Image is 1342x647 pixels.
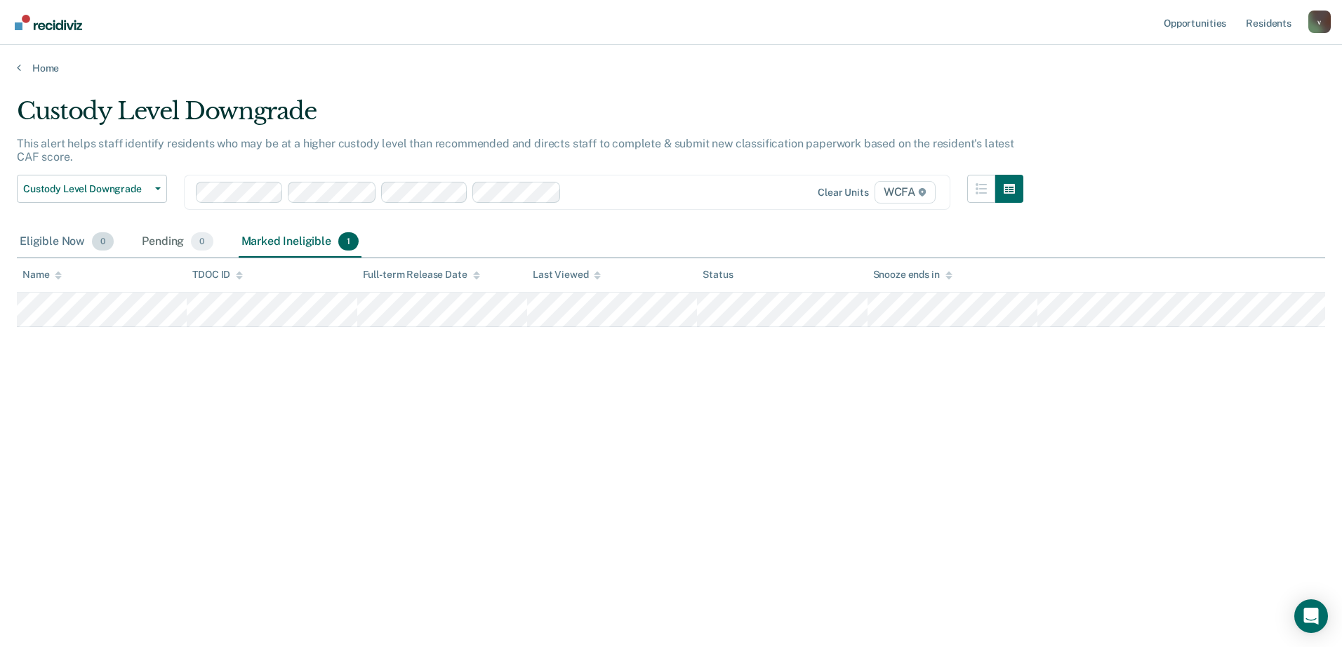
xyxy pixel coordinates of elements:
div: Open Intercom Messenger [1294,599,1328,633]
p: This alert helps staff identify residents who may be at a higher custody level than recommended a... [17,137,1014,164]
div: Name [22,269,62,281]
span: 0 [92,232,114,251]
button: Custody Level Downgrade [17,175,167,203]
div: Last Viewed [533,269,601,281]
div: Eligible Now0 [17,227,117,258]
div: Pending0 [139,227,215,258]
div: Marked Ineligible1 [239,227,362,258]
div: Clear units [818,187,869,199]
img: Recidiviz [15,15,82,30]
div: v [1308,11,1331,33]
div: TDOC ID [192,269,243,281]
div: Snooze ends in [873,269,952,281]
span: 1 [338,232,359,251]
div: Full-term Release Date [363,269,480,281]
div: Status [703,269,733,281]
a: Home [17,62,1325,74]
span: WCFA [875,181,936,204]
div: Custody Level Downgrade [17,97,1023,137]
button: Profile dropdown button [1308,11,1331,33]
span: Custody Level Downgrade [23,183,150,195]
span: 0 [191,232,213,251]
